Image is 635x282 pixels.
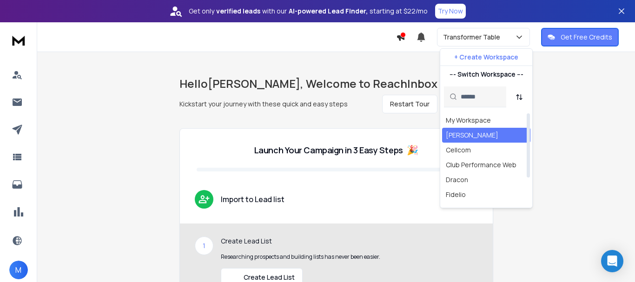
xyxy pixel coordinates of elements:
[198,193,210,205] img: lead
[407,144,418,157] span: 🎉
[446,131,498,140] div: [PERSON_NAME]
[510,88,529,106] button: Sort by Sort A-Z
[180,183,493,223] button: leadImport to Lead list
[446,160,516,170] div: Club Performance Web
[435,4,466,19] button: Try Now
[221,253,478,261] p: Researching prospects and building lists has never been easier.
[179,76,493,91] h1: Hello [PERSON_NAME] , Welcome to ReachInbox
[446,145,471,155] div: Cellcom
[221,236,478,246] p: Create Lead List
[438,7,463,16] p: Try Now
[9,261,28,279] button: M
[289,7,368,16] strong: AI-powered Lead Finder,
[195,236,213,255] div: 1
[446,116,491,125] div: My Workspace
[9,32,28,49] img: logo
[446,190,466,199] div: Fidelio
[189,7,428,16] p: Get only with our starting at $22/mo
[541,28,619,46] button: Get Free Credits
[440,49,532,66] button: + Create Workspace
[443,33,504,42] p: Transformer Table
[216,7,260,16] strong: verified leads
[561,33,612,42] p: Get Free Credits
[446,175,468,184] div: Dracon
[450,70,523,79] p: --- Switch Workspace ---
[454,52,518,62] p: + Create Workspace
[254,144,403,157] p: Launch Your Campaign in 3 Easy Steps
[446,205,474,214] div: LeadLion
[382,95,437,113] button: Restart Tour
[179,99,348,109] p: Kickstart your journey with these quick and easy steps
[601,250,623,272] div: Open Intercom Messenger
[221,194,284,205] p: Import to Lead list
